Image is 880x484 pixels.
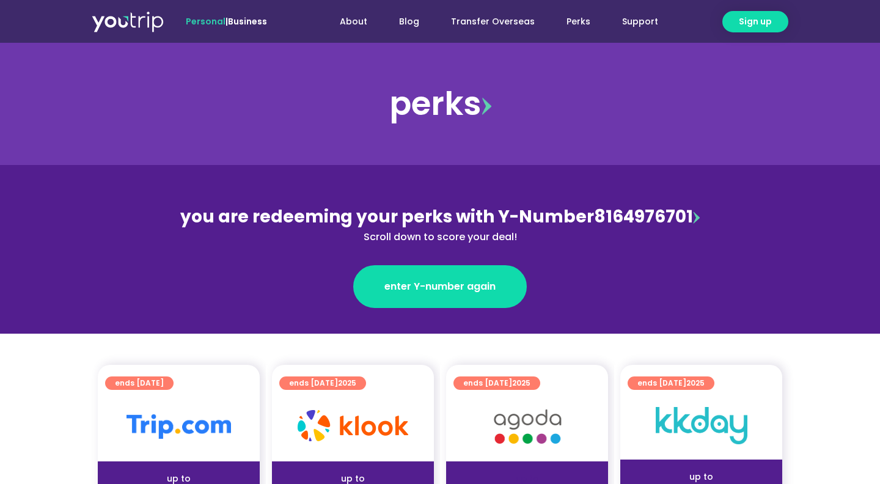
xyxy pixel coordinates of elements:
[186,15,267,28] span: |
[228,15,267,28] a: Business
[186,15,226,28] span: Personal
[686,378,705,388] span: 2025
[105,376,174,390] a: ends [DATE]
[353,265,527,308] a: enter Y-number again
[453,376,540,390] a: ends [DATE]2025
[300,10,674,33] nav: Menu
[463,376,530,390] span: ends [DATE]
[630,471,772,483] div: up to
[512,378,530,388] span: 2025
[435,10,551,33] a: Transfer Overseas
[383,10,435,33] a: Blog
[722,11,788,32] a: Sign up
[739,15,772,28] span: Sign up
[338,378,356,388] span: 2025
[115,376,164,390] span: ends [DATE]
[606,10,674,33] a: Support
[175,204,705,244] div: 8164976701
[384,279,496,294] span: enter Y-number again
[279,376,366,390] a: ends [DATE]2025
[628,376,714,390] a: ends [DATE]2025
[637,376,705,390] span: ends [DATE]
[180,205,594,229] span: you are redeeming your perks with Y-Number
[175,230,705,244] div: Scroll down to score your deal!
[324,10,383,33] a: About
[289,376,356,390] span: ends [DATE]
[551,10,606,33] a: Perks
